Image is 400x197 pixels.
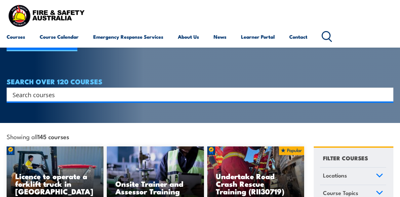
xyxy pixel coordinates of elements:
[214,29,226,45] a: News
[93,29,163,45] a: Emergency Response Services
[216,172,296,195] h3: Undertake Road Crash Rescue Training (RII30719)
[14,90,380,99] form: Search form
[241,29,275,45] a: Learner Portal
[323,153,368,162] h4: FILTER COURSES
[115,180,195,195] h3: Onsite Trainer and Assessor Training
[7,29,25,45] a: Courses
[13,90,379,99] input: Search input
[320,168,386,185] a: Locations
[38,132,69,141] strong: 145 courses
[323,171,347,180] span: Locations
[289,29,307,45] a: Contact
[178,29,199,45] a: About Us
[7,78,393,85] h4: SEARCH OVER 120 COURSES
[15,172,95,195] h3: Licence to operate a forklift truck in [GEOGRAPHIC_DATA]
[40,29,79,45] a: Course Calendar
[382,90,391,99] button: Search magnifier button
[7,133,69,140] span: Showing all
